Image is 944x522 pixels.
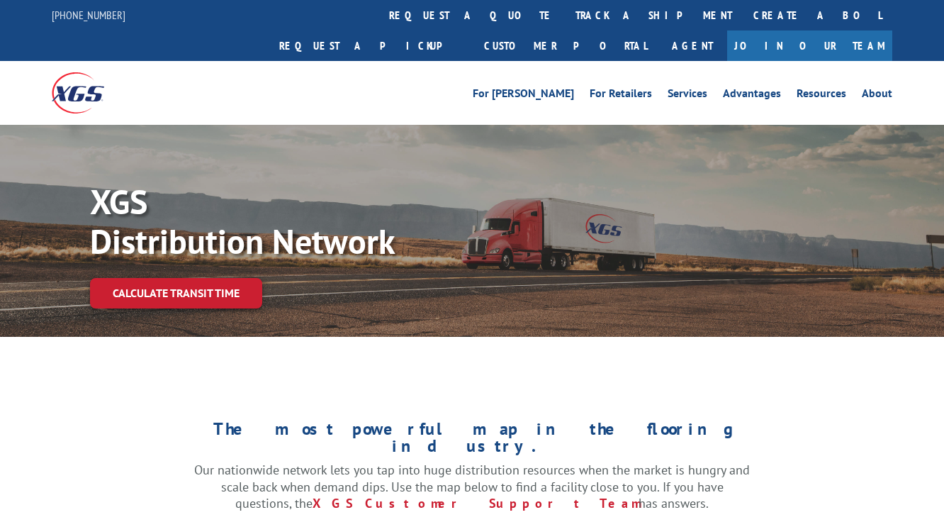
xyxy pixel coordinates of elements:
[313,495,639,511] a: XGS Customer Support Team
[194,421,750,462] h1: The most powerful map in the flooring industry.
[590,88,652,104] a: For Retailers
[90,182,515,261] p: XGS Distribution Network
[862,88,892,104] a: About
[797,88,846,104] a: Resources
[723,88,781,104] a: Advantages
[727,30,892,61] a: Join Our Team
[473,88,574,104] a: For [PERSON_NAME]
[668,88,707,104] a: Services
[194,462,750,512] p: Our nationwide network lets you tap into huge distribution resources when the market is hungry an...
[269,30,473,61] a: Request a pickup
[52,8,125,22] a: [PHONE_NUMBER]
[90,278,262,309] a: Calculate transit time
[473,30,658,61] a: Customer Portal
[658,30,727,61] a: Agent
